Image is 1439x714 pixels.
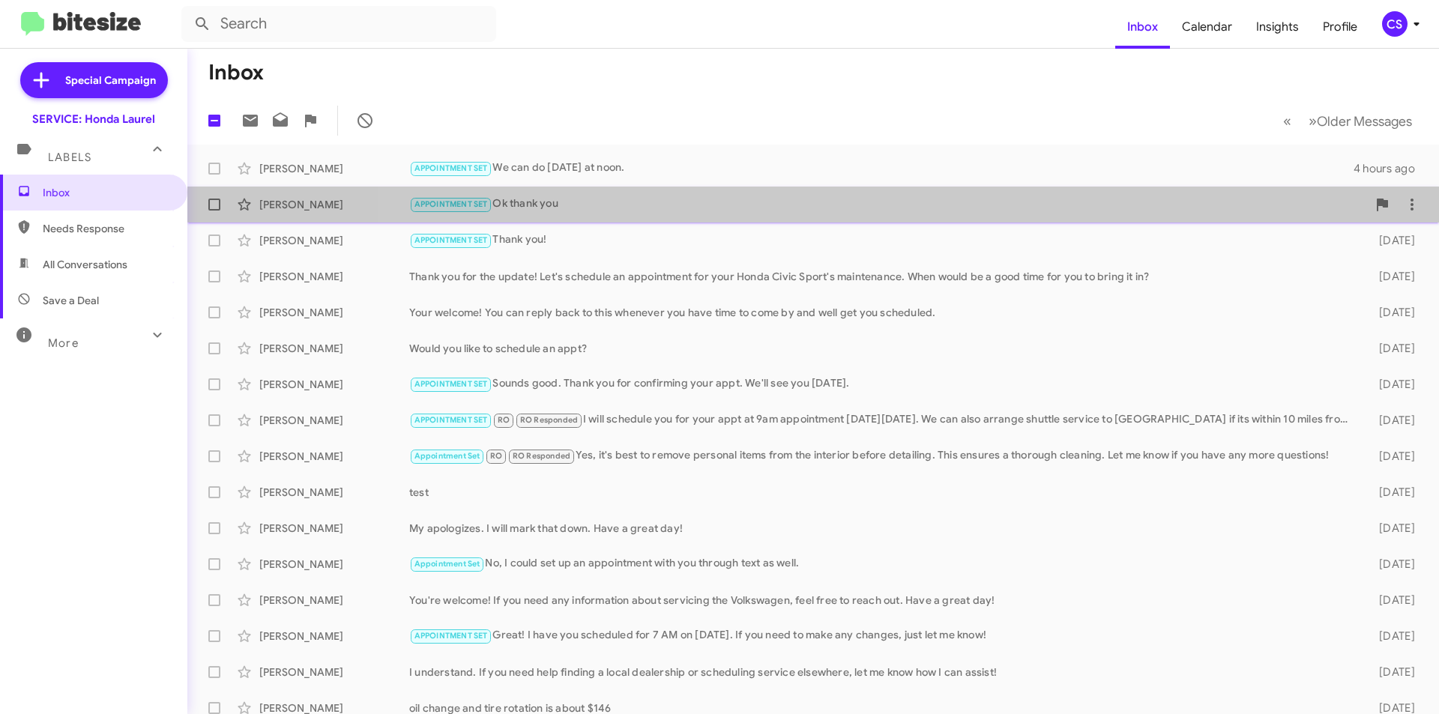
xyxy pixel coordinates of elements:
[259,305,409,320] div: [PERSON_NAME]
[1355,485,1427,500] div: [DATE]
[409,411,1355,429] div: I will schedule you for your appt at 9am appointment [DATE][DATE]. We can also arrange shuttle se...
[43,185,170,200] span: Inbox
[409,485,1355,500] div: test
[1355,233,1427,248] div: [DATE]
[48,151,91,164] span: Labels
[1309,112,1317,130] span: »
[1355,377,1427,392] div: [DATE]
[414,379,488,389] span: APPOINTMENT SET
[414,559,480,569] span: Appointment Set
[1354,161,1427,176] div: 4 hours ago
[1355,305,1427,320] div: [DATE]
[259,521,409,536] div: [PERSON_NAME]
[259,449,409,464] div: [PERSON_NAME]
[409,269,1355,284] div: Thank you for the update! Let's schedule an appointment for your Honda Civic Sport's maintenance....
[1355,449,1427,464] div: [DATE]
[1311,5,1369,49] a: Profile
[409,521,1355,536] div: My apologizes. I will mark that down. Have a great day!
[259,413,409,428] div: [PERSON_NAME]
[259,665,409,680] div: [PERSON_NAME]
[1115,5,1170,49] a: Inbox
[259,269,409,284] div: [PERSON_NAME]
[1355,341,1427,356] div: [DATE]
[409,627,1355,644] div: Great! I have you scheduled for 7 AM on [DATE]. If you need to make any changes, just let me know!
[259,377,409,392] div: [PERSON_NAME]
[409,341,1355,356] div: Would you like to schedule an appt?
[1275,106,1421,136] nav: Page navigation example
[1355,269,1427,284] div: [DATE]
[409,160,1354,177] div: We can do [DATE] at noon.
[1355,557,1427,572] div: [DATE]
[409,305,1355,320] div: Your welcome! You can reply back to this whenever you have time to come by and well get you sched...
[409,665,1355,680] div: I understand. If you need help finding a local dealership or scheduling service elsewhere, let me...
[1369,11,1423,37] button: CS
[409,196,1367,213] div: Ok thank you
[1355,413,1427,428] div: [DATE]
[259,593,409,608] div: [PERSON_NAME]
[414,415,488,425] span: APPOINTMENT SET
[409,555,1355,572] div: No, I could set up an appointment with you through text as well.
[414,199,488,209] span: APPOINTMENT SET
[259,341,409,356] div: [PERSON_NAME]
[490,451,502,461] span: RO
[1274,106,1300,136] button: Previous
[409,447,1355,465] div: Yes, it's best to remove personal items from the interior before detailing. This ensures a thorou...
[1355,665,1427,680] div: [DATE]
[414,163,488,173] span: APPOINTMENT SET
[1300,106,1421,136] button: Next
[181,6,496,42] input: Search
[259,557,409,572] div: [PERSON_NAME]
[1382,11,1408,37] div: CS
[414,451,480,461] span: Appointment Set
[513,451,570,461] span: RO Responded
[409,375,1355,393] div: Sounds good. Thank you for confirming your appt. We'll see you [DATE].
[259,485,409,500] div: [PERSON_NAME]
[43,221,170,236] span: Needs Response
[1355,521,1427,536] div: [DATE]
[259,629,409,644] div: [PERSON_NAME]
[259,197,409,212] div: [PERSON_NAME]
[1170,5,1244,49] a: Calendar
[259,161,409,176] div: [PERSON_NAME]
[498,415,510,425] span: RO
[1283,112,1291,130] span: «
[43,293,99,308] span: Save a Deal
[1317,113,1412,130] span: Older Messages
[1355,629,1427,644] div: [DATE]
[414,235,488,245] span: APPOINTMENT SET
[43,257,127,272] span: All Conversations
[409,232,1355,249] div: Thank you!
[520,415,578,425] span: RO Responded
[32,112,155,127] div: SERVICE: Honda Laurel
[1355,593,1427,608] div: [DATE]
[414,631,488,641] span: APPOINTMENT SET
[1244,5,1311,49] a: Insights
[208,61,264,85] h1: Inbox
[20,62,168,98] a: Special Campaign
[409,593,1355,608] div: You're welcome! If you need any information about servicing the Volkswagen, feel free to reach ou...
[48,336,79,350] span: More
[259,233,409,248] div: [PERSON_NAME]
[65,73,156,88] span: Special Campaign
